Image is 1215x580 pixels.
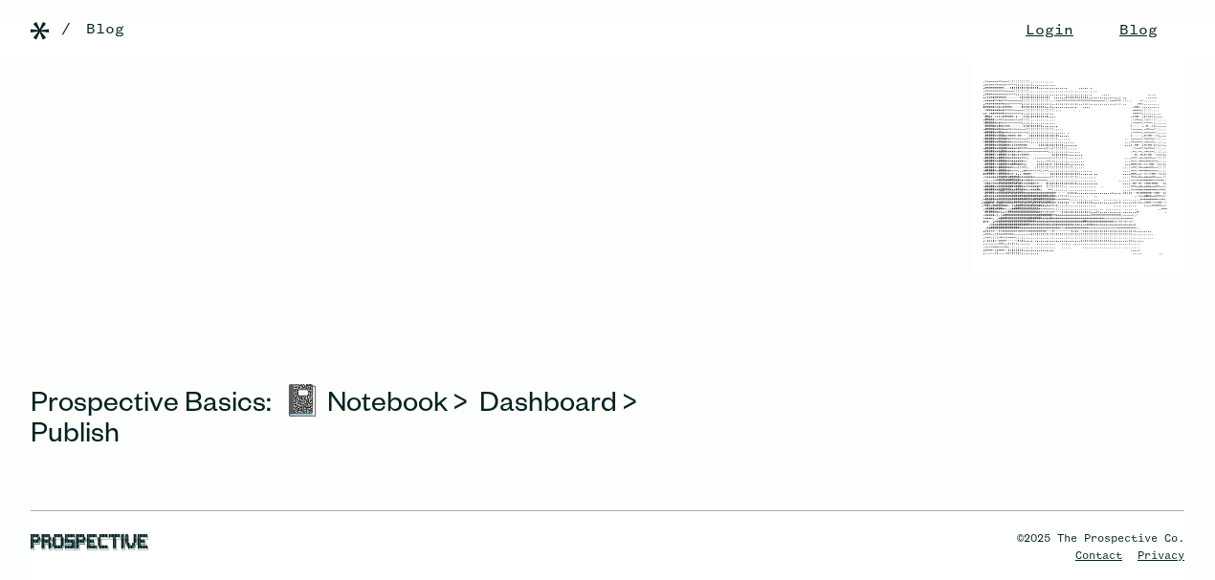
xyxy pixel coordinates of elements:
[31,392,704,453] h3: Prospective Basics: 📓 Notebook > Dashboard > Publish
[86,18,124,41] a: Blog
[1017,530,1184,548] div: ©2025 The Prospective Co.
[1075,550,1122,562] a: Contact
[1138,550,1184,562] a: Privacy
[61,18,71,41] div: /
